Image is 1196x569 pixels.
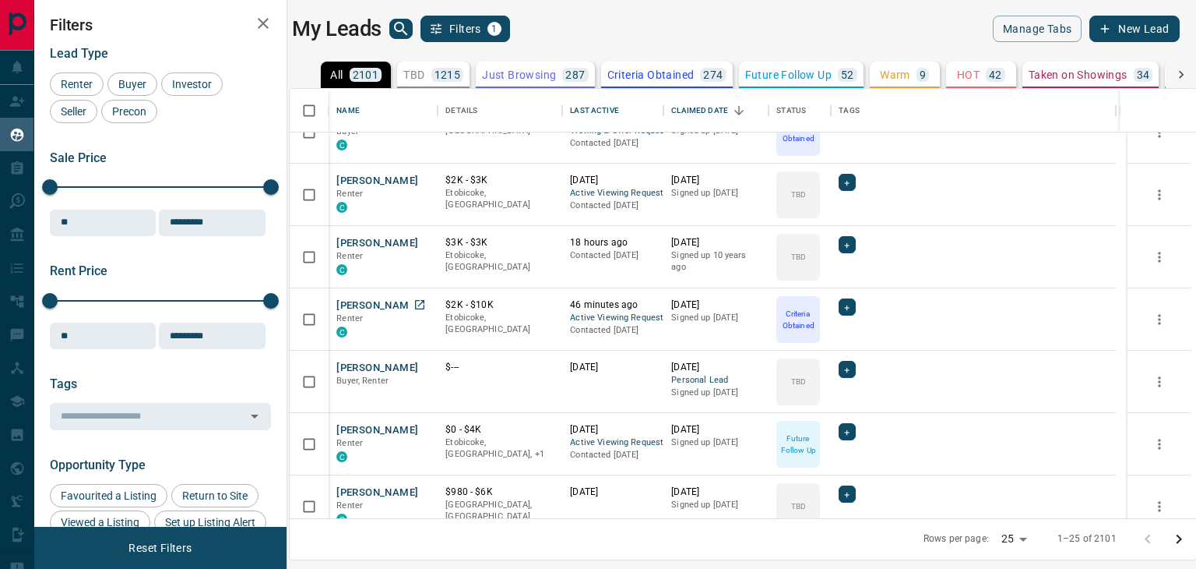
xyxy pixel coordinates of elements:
[336,327,347,338] div: condos.ca
[791,376,806,387] p: TBD
[1029,69,1127,80] p: Taken on Showings
[570,299,656,312] p: 46 minutes ago
[562,89,663,133] div: Last Active
[1163,524,1194,555] button: Go to next page
[671,89,728,133] div: Claimed Date
[438,89,562,133] div: Details
[445,174,554,187] p: $2K - $3K
[957,69,980,80] p: HOT
[671,423,761,436] p: [DATE]
[839,486,855,503] div: +
[1148,495,1171,518] button: more
[880,69,910,80] p: Warm
[1148,370,1171,394] button: more
[445,187,554,211] p: Etobicoke, [GEOGRAPHIC_DATA]
[445,236,554,249] p: $3K - $3K
[565,69,585,80] p: 287
[570,361,656,374] p: [DATE]
[671,387,761,399] p: Signed up [DATE]
[839,299,855,316] div: +
[336,376,389,386] span: Buyer, Renter
[663,89,769,133] div: Claimed Date
[161,72,223,96] div: Investor
[101,100,157,123] div: Precon
[844,237,850,253] span: +
[844,299,850,315] span: +
[671,236,761,249] p: [DATE]
[171,484,259,507] div: Return to Site
[336,361,418,376] button: [PERSON_NAME]
[791,251,806,263] p: TBD
[330,69,343,80] p: All
[336,202,347,213] div: condos.ca
[336,514,347,525] div: condos.ca
[410,295,430,315] a: Open in New Tab
[844,486,850,502] span: +
[839,423,855,440] div: +
[989,69,1002,80] p: 42
[292,16,382,41] h1: My Leads
[671,486,761,499] p: [DATE]
[728,100,750,122] button: Sort
[920,69,926,80] p: 9
[113,78,152,90] span: Buyer
[1089,16,1179,42] button: New Lead
[50,376,77,391] span: Tags
[50,263,107,278] span: Rent Price
[55,105,92,118] span: Seller
[671,374,761,387] span: Personal Lead
[671,249,761,274] p: Signed up 10 years ago
[671,312,761,324] p: Signed up [DATE]
[570,436,656,450] span: Active Viewing Request
[995,528,1032,550] div: 25
[570,324,656,337] p: Contacted [DATE]
[839,89,860,133] div: Tags
[745,69,832,80] p: Future Follow Up
[160,516,261,528] span: Set up Listing Alert
[671,299,761,312] p: [DATE]
[336,313,363,323] span: Renter
[50,16,271,34] h2: Filters
[336,189,363,199] span: Renter
[336,451,347,462] div: condos.ca
[570,236,656,249] p: 18 hours ago
[839,236,855,253] div: +
[445,361,554,374] p: $---
[671,187,761,200] p: Signed up [DATE]
[570,312,656,325] span: Active Viewing Request
[336,236,418,251] button: [PERSON_NAME]
[1148,433,1171,456] button: more
[776,89,806,133] div: Status
[445,249,554,274] p: Etobicoke, [GEOGRAPHIC_DATA]
[55,78,98,90] span: Renter
[570,486,656,499] p: [DATE]
[118,535,202,561] button: Reset Filters
[50,458,146,472] span: Opportunity Type
[244,405,266,427] button: Open
[50,484,167,507] div: Favourited a Listing
[445,89,477,133] div: Details
[445,499,554,523] p: [GEOGRAPHIC_DATA], [GEOGRAPHIC_DATA]
[844,175,850,190] span: +
[336,174,418,189] button: [PERSON_NAME]
[839,174,855,191] div: +
[389,19,413,39] button: search button
[353,69,379,80] p: 2101
[570,187,656,200] span: Active Viewing Request
[923,532,989,546] p: Rows per page:
[844,362,850,377] span: +
[570,200,656,212] p: Contacted [DATE]
[778,308,818,331] p: Criteria Obtained
[778,433,818,456] p: Future Follow Up
[841,69,854,80] p: 52
[55,489,162,502] span: Favourited a Listing
[570,174,656,187] p: [DATE]
[336,423,418,438] button: [PERSON_NAME]
[336,486,418,500] button: [PERSON_NAME]
[50,150,107,165] span: Sale Price
[1148,121,1171,144] button: more
[154,511,266,534] div: Set up Listing Alert
[445,423,554,436] p: $0 - $4K
[50,46,108,61] span: Lead Type
[839,361,855,378] div: +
